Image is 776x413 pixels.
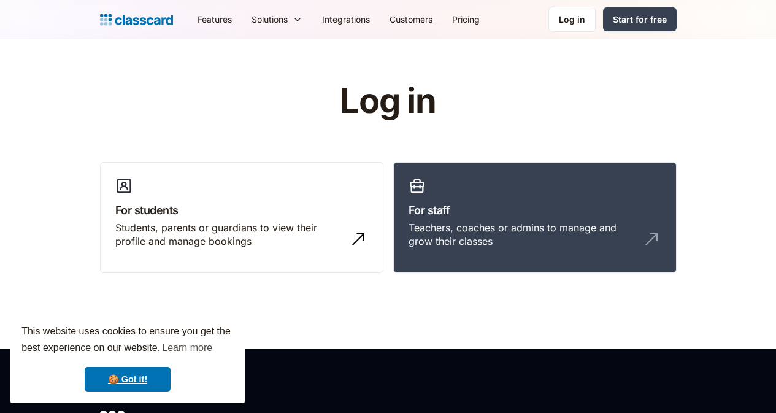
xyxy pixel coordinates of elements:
h3: For staff [409,202,661,218]
a: For studentsStudents, parents or guardians to view their profile and manage bookings [100,162,383,274]
a: home [100,11,173,28]
div: Solutions [242,6,312,33]
div: Students, parents or guardians to view their profile and manage bookings [115,221,344,249]
a: Log in [548,7,596,32]
a: Integrations [312,6,380,33]
a: Pricing [442,6,490,33]
h3: For students [115,202,368,218]
a: For staffTeachers, coaches or admins to manage and grow their classes [393,162,677,274]
span: This website uses cookies to ensure you get the best experience on our website. [21,324,234,357]
div: Teachers, coaches or admins to manage and grow their classes [409,221,637,249]
div: Log in [559,13,585,26]
div: Solutions [252,13,288,26]
a: Features [188,6,242,33]
div: Start for free [613,13,667,26]
a: learn more about cookies [160,339,214,357]
div: cookieconsent [10,312,245,403]
a: dismiss cookie message [85,367,171,392]
a: Customers [380,6,442,33]
h1: Log in [193,82,583,120]
a: Start for free [603,7,677,31]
